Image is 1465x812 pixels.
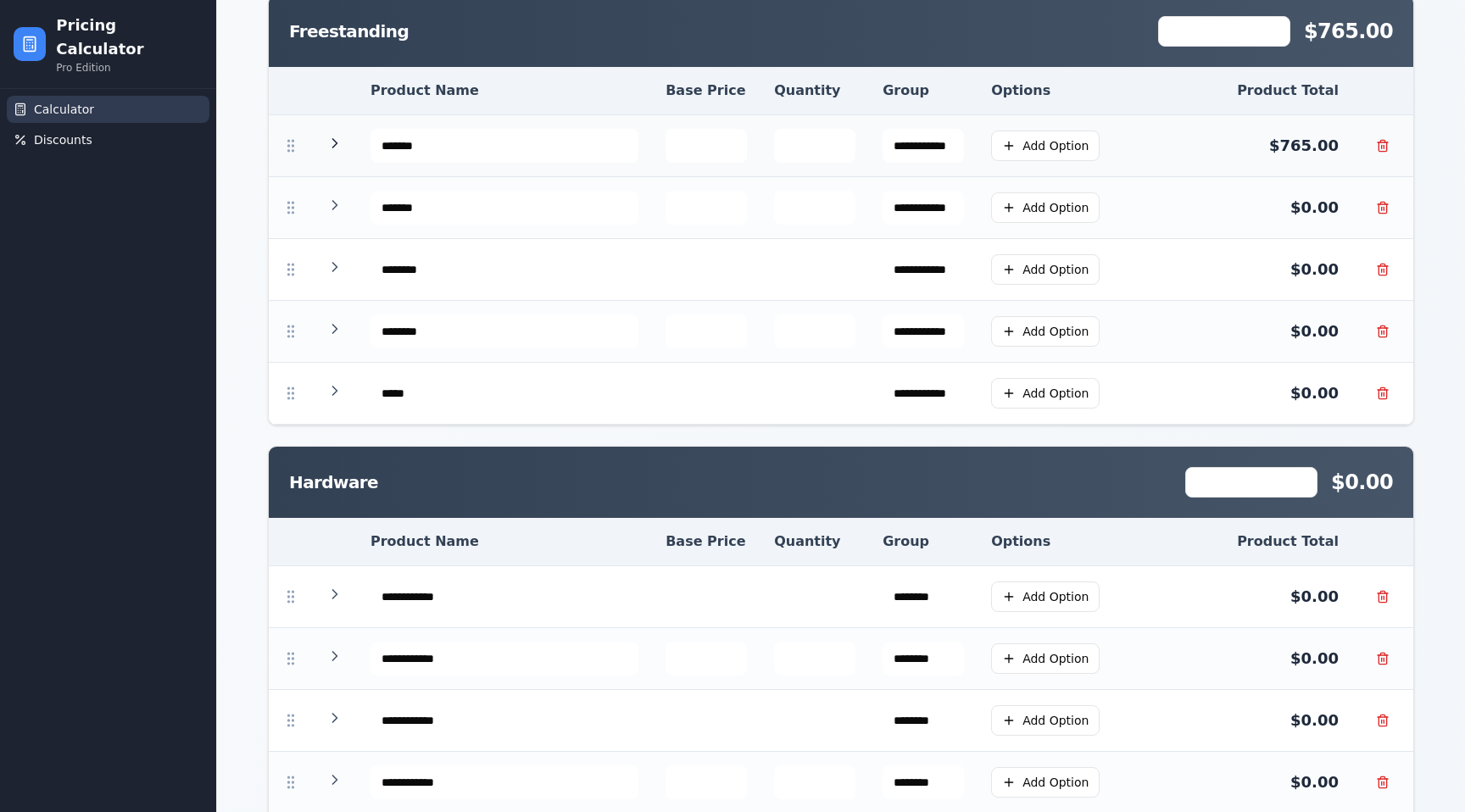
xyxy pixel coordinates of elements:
span: $ 0.00 [1290,647,1339,670]
span: $ 0.00 [1290,196,1339,220]
span: $ 765.00 [1269,134,1339,158]
th: Options [978,518,1217,566]
th: Base Price [652,67,760,115]
button: Add Option [991,581,1100,612]
button: Reset Quantities [1158,16,1290,47]
th: Quantity [760,67,869,115]
span: $ 0.00 [1290,709,1339,732]
th: Product Name [357,67,652,115]
button: Add Option [991,131,1100,161]
span: $ 0.00 [1331,469,1393,496]
th: Group [869,67,978,115]
button: Add Option [991,192,1100,223]
button: Add Option [991,767,1100,798]
span: Calculator [34,101,94,118]
button: Add Option [991,254,1100,285]
th: Group [869,518,978,566]
span: $ 0.00 [1290,320,1339,343]
span: $ 0.00 [1290,585,1339,609]
span: $ 765.00 [1304,18,1393,45]
span: Discounts [34,131,92,148]
button: Add Option [991,705,1100,736]
th: Base Price [652,518,760,566]
th: Quantity [760,518,869,566]
span: Hardware [289,470,378,494]
th: Options [978,67,1217,115]
h1: Pricing Calculator [56,14,203,61]
span: $ 0.00 [1290,770,1339,794]
a: Discounts [7,126,209,153]
button: Add Option [991,643,1100,674]
th: Product Total [1217,518,1352,566]
button: Add Option [991,316,1100,347]
p: Pro Edition [56,61,203,75]
span: Freestanding [289,19,409,43]
span: $ 0.00 [1290,381,1339,405]
th: Product Name [357,518,652,566]
span: $ 0.00 [1290,258,1339,281]
th: Product Total [1217,67,1352,115]
button: Reset Quantities [1185,467,1317,498]
a: Calculator [7,96,209,123]
button: Add Option [991,378,1100,409]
